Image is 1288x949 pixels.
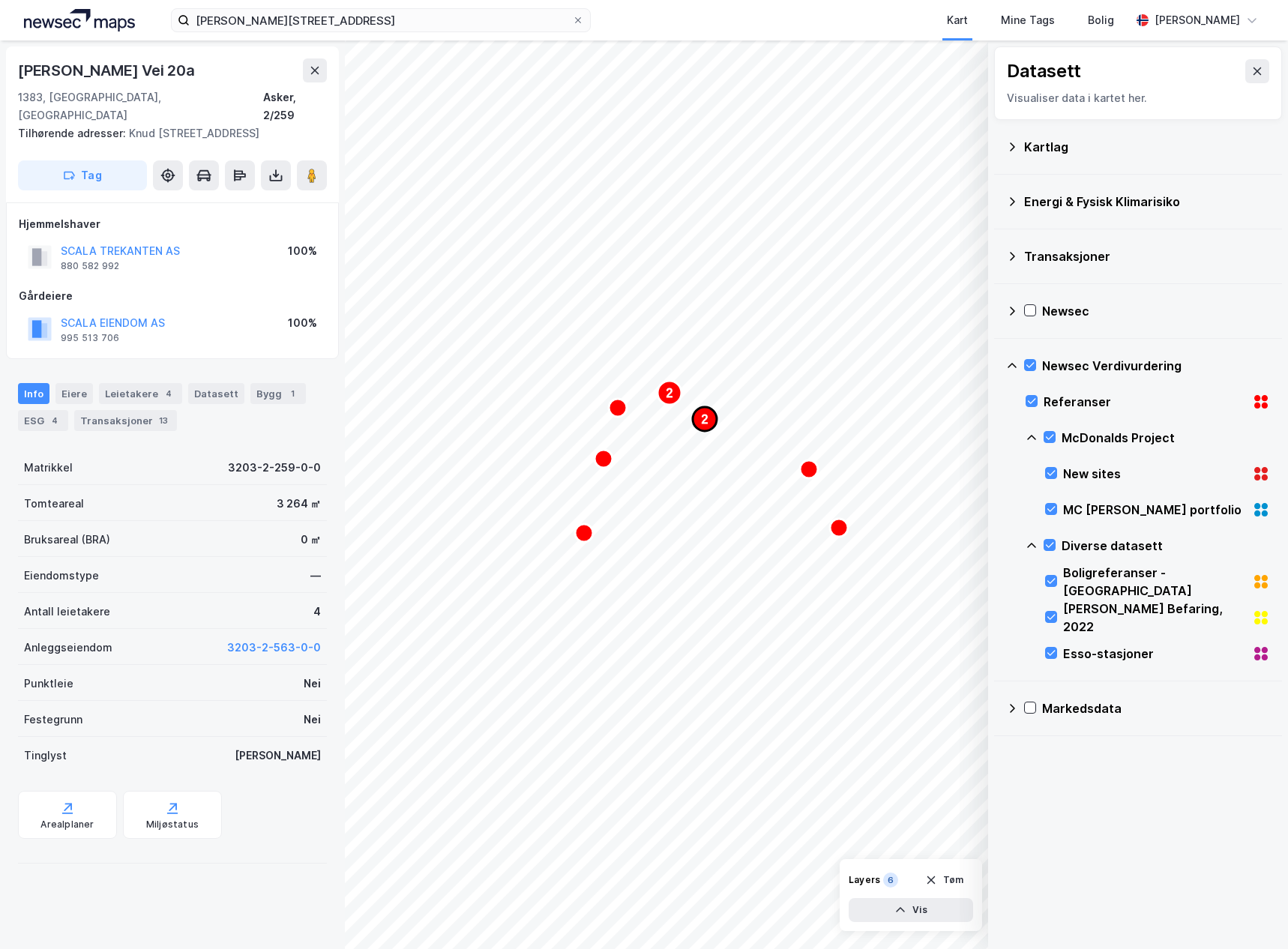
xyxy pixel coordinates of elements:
div: Layers [849,874,880,886]
img: logo.a4113a55bc3d86da70a041830d287a7e.svg [24,9,135,31]
div: Punktleie [24,675,73,693]
div: Map marker [575,524,593,542]
div: Kart [947,11,968,29]
div: Map marker [595,450,613,468]
div: Anleggseiendom [24,639,112,657]
div: Datasett [188,383,244,404]
div: — [310,567,321,585]
div: 4 [161,386,176,401]
div: Map marker [657,381,681,405]
div: 100% [288,314,317,332]
div: 100% [288,242,317,260]
div: Visualiser data i kartet her. [1007,89,1269,107]
div: MC [PERSON_NAME] portfolio [1063,501,1246,519]
div: 1383, [GEOGRAPHIC_DATA], [GEOGRAPHIC_DATA] [18,88,263,124]
div: Diverse datasett [1062,537,1270,555]
div: Energi & Fysisk Klimarisiko [1024,193,1270,211]
div: Asker, 2/259 [263,88,327,124]
div: Tomteareal [24,495,84,513]
div: Datasett [1007,59,1081,83]
button: 3203-2-563-0-0 [227,639,321,657]
div: Tinglyst [24,747,67,765]
div: 3203-2-259-0-0 [228,459,321,477]
div: Festegrunn [24,711,82,729]
div: [PERSON_NAME] [1155,11,1240,29]
div: Map marker [830,519,848,537]
div: 4 [313,603,321,621]
div: Kartlag [1024,138,1270,156]
div: 13 [156,413,171,428]
div: Map marker [800,460,818,478]
div: Newsec Verdivurdering [1042,357,1270,375]
div: 995 513 706 [61,332,119,344]
div: Bygg [250,383,306,404]
div: Boligreferanser - [GEOGRAPHIC_DATA] [1063,564,1246,600]
div: Esso-stasjoner [1063,645,1246,663]
span: Tilhørende adresser: [18,127,129,139]
text: 2 [702,413,708,426]
div: Eiendomstype [24,567,99,585]
div: Hjemmelshaver [19,215,326,233]
input: Søk på adresse, matrikkel, gårdeiere, leietakere eller personer [190,9,572,31]
div: Referanser [1044,393,1246,411]
div: Newsec [1042,302,1270,320]
div: Info [18,383,49,404]
div: [PERSON_NAME] [235,747,321,765]
div: Nei [304,711,321,729]
div: Miljøstatus [146,819,199,831]
div: [PERSON_NAME] Vei 20a [18,58,198,82]
button: Tag [18,160,147,190]
div: Transaksjoner [74,410,177,431]
div: Matrikkel [24,459,73,477]
button: Tøm [915,868,973,892]
div: Nei [304,675,321,693]
button: Vis [849,898,973,922]
div: Bruksareal (BRA) [24,531,110,549]
div: Transaksjoner [1024,247,1270,265]
text: 2 [666,387,673,400]
div: Gårdeiere [19,287,326,305]
div: 1 [285,386,300,401]
div: Markedsdata [1042,699,1270,717]
div: Kontrollprogram for chat [1213,877,1288,949]
div: [PERSON_NAME] Befaring, 2022 [1063,600,1246,636]
div: Leietakere [99,383,182,404]
div: Map marker [693,407,717,431]
div: McDonalds Project [1062,429,1270,447]
div: Bolig [1088,11,1114,29]
iframe: Chat Widget [1213,877,1288,949]
div: 0 ㎡ [301,531,321,549]
div: 880 582 992 [61,260,119,272]
div: Antall leietakere [24,603,110,621]
div: ESG [18,410,68,431]
div: Mine Tags [1001,11,1055,29]
div: Map marker [609,399,627,417]
div: 3 264 ㎡ [277,495,321,513]
div: 6 [883,873,898,888]
div: 4 [47,413,62,428]
div: Eiere [55,383,93,404]
div: Knud [STREET_ADDRESS] [18,124,315,142]
div: New sites [1063,465,1246,483]
div: Arealplaner [40,819,94,831]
